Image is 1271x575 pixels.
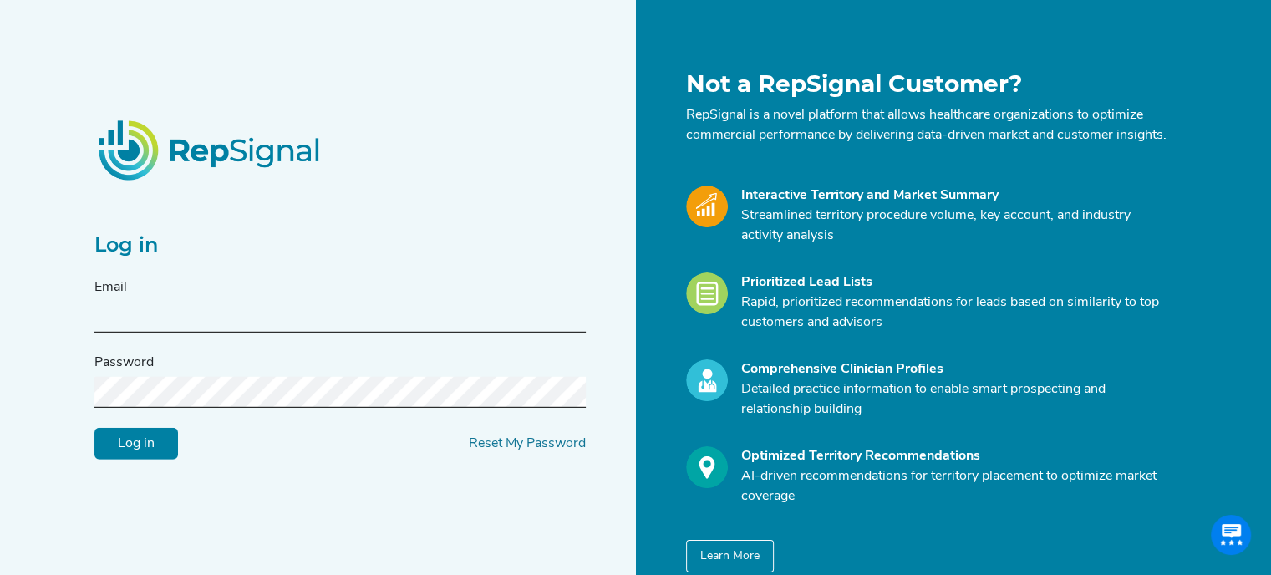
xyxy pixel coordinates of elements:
[741,466,1167,506] p: AI-driven recommendations for territory placement to optimize market coverage
[686,105,1167,145] p: RepSignal is a novel platform that allows healthcare organizations to optimize commercial perform...
[686,70,1167,99] h1: Not a RepSignal Customer?
[686,359,728,401] img: Profile_Icon.739e2aba.svg
[686,186,728,227] img: Market_Icon.a700a4ad.svg
[469,437,586,450] a: Reset My Password
[94,233,586,257] h2: Log in
[741,359,1167,379] div: Comprehensive Clinician Profiles
[94,277,127,298] label: Email
[686,272,728,314] img: Leads_Icon.28e8c528.svg
[741,206,1167,246] p: Streamlined territory procedure volume, key account, and industry activity analysis
[741,379,1167,420] p: Detailed practice information to enable smart prospecting and relationship building
[686,446,728,488] img: Optimize_Icon.261f85db.svg
[686,540,774,572] button: Learn More
[741,186,1167,206] div: Interactive Territory and Market Summary
[741,293,1167,333] p: Rapid, prioritized recommendations for leads based on similarity to top customers and advisors
[78,99,343,200] img: RepSignalLogo.20539ed3.png
[94,353,154,373] label: Password
[741,272,1167,293] div: Prioritized Lead Lists
[94,428,178,460] input: Log in
[741,446,1167,466] div: Optimized Territory Recommendations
